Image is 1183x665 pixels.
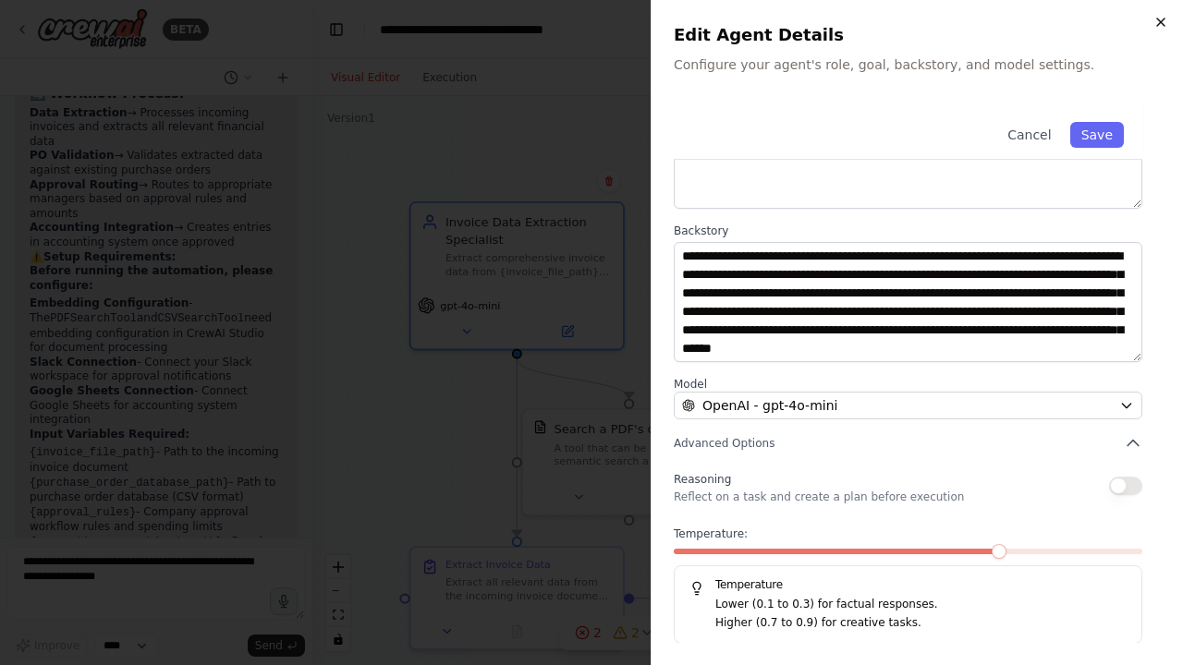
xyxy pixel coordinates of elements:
p: Reflect on a task and create a plan before execution [674,490,964,504]
h2: Edit Agent Details [674,22,1161,48]
button: Save [1070,122,1124,148]
span: Temperature: [674,526,748,541]
span: Reasoning [674,473,731,486]
label: Backstory [674,224,1142,238]
label: Model [674,377,1142,392]
span: OpenAI - gpt-4o-mini [702,396,837,415]
p: Higher (0.7 to 0.9) for creative tasks. [715,614,1127,633]
p: Configure your agent's role, goal, backstory, and model settings. [674,55,1161,74]
button: Advanced Options [674,434,1142,453]
span: Advanced Options [674,436,774,451]
button: OpenAI - gpt-4o-mini [674,392,1142,419]
p: Lower (0.1 to 0.3) for factual responses. [715,596,1127,614]
h5: Temperature [689,577,1127,592]
button: Cancel [996,122,1062,148]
